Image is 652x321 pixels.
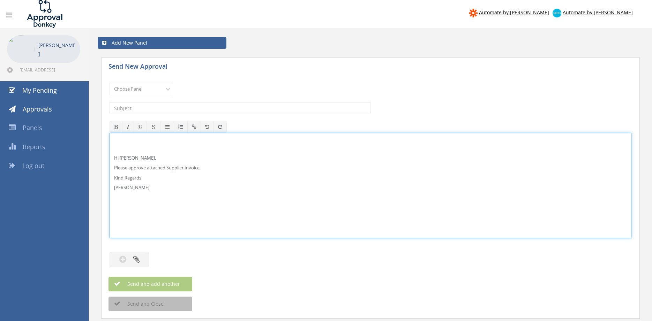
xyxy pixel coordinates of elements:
button: Ordered List [174,121,188,133]
span: Send and add another [112,281,180,287]
button: Unordered List [160,121,174,133]
span: Log out [22,161,44,170]
a: Add New Panel [98,37,226,49]
p: [PERSON_NAME] [114,184,627,191]
span: Reports [23,143,45,151]
button: Insert / edit link [187,121,201,133]
p: [PERSON_NAME] [38,41,77,58]
input: Subject [110,102,370,114]
button: Send and Close [108,297,192,311]
button: Strikethrough [147,121,160,133]
button: Underline [134,121,147,133]
span: [EMAIL_ADDRESS][DOMAIN_NAME] [20,67,79,72]
img: xero-logo.png [553,9,561,17]
span: Automate by [PERSON_NAME] [479,9,549,16]
button: Redo [213,121,227,133]
span: My Pending [22,86,57,94]
img: zapier-logomark.png [469,9,478,17]
button: Bold [110,121,122,133]
span: Panels [23,123,42,132]
span: Automate by [PERSON_NAME] [563,9,633,16]
p: Please approve attached Supplier Invoice. [114,165,627,171]
button: Send and add another [108,277,192,291]
span: Approvals [23,105,52,113]
button: Undo [201,121,214,133]
button: Italic [122,121,134,133]
p: Kind Regards [114,175,627,181]
p: Hi [PERSON_NAME], [114,155,627,161]
h5: Send New Approval [108,63,231,72]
